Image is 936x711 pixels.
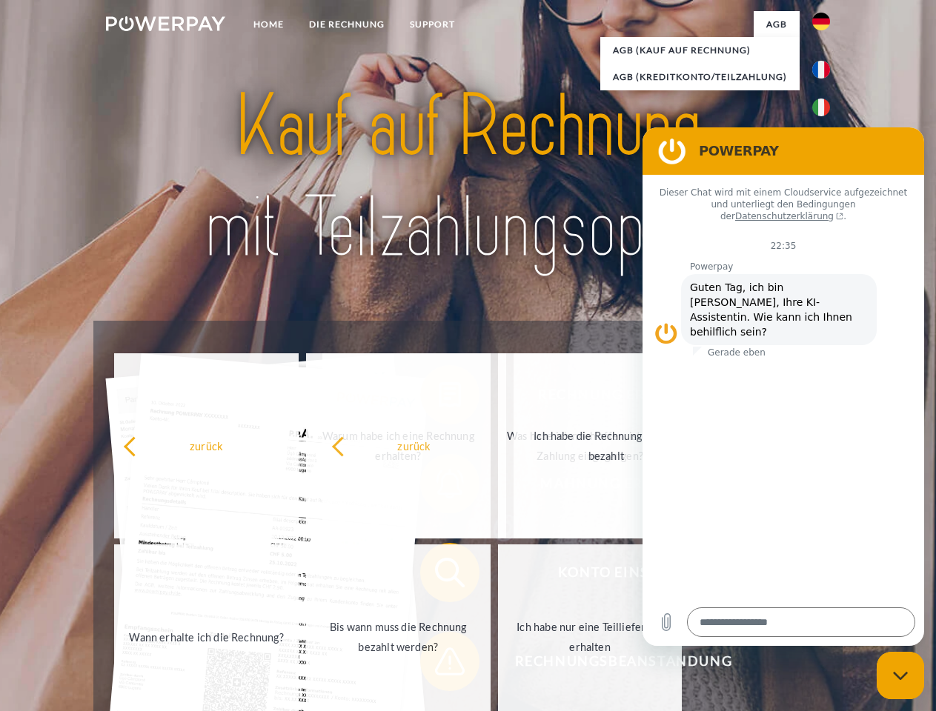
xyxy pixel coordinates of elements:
a: AGB (Kauf auf Rechnung) [600,37,800,64]
a: SUPPORT [397,11,468,38]
a: Home [241,11,296,38]
a: agb [754,11,800,38]
iframe: Schaltfläche zum Öffnen des Messaging-Fensters; Konversation läuft [877,652,924,699]
div: zurück [123,435,290,455]
iframe: Messaging-Fenster [643,127,924,646]
div: Bis wann muss die Rechnung bezahlt werden? [315,617,482,657]
div: Ich habe nur eine Teillieferung erhalten [507,617,674,657]
img: title-powerpay_de.svg [142,71,794,284]
a: AGB (Kreditkonto/Teilzahlung) [600,64,800,90]
div: zurück [331,435,498,455]
img: fr [812,61,830,79]
div: Ich habe die Rechnung bereits bezahlt [522,426,689,466]
img: logo-powerpay-white.svg [106,16,225,31]
div: Wann erhalte ich die Rechnung? [123,627,290,647]
a: DIE RECHNUNG [296,11,397,38]
img: de [812,13,830,30]
img: it [812,99,830,116]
